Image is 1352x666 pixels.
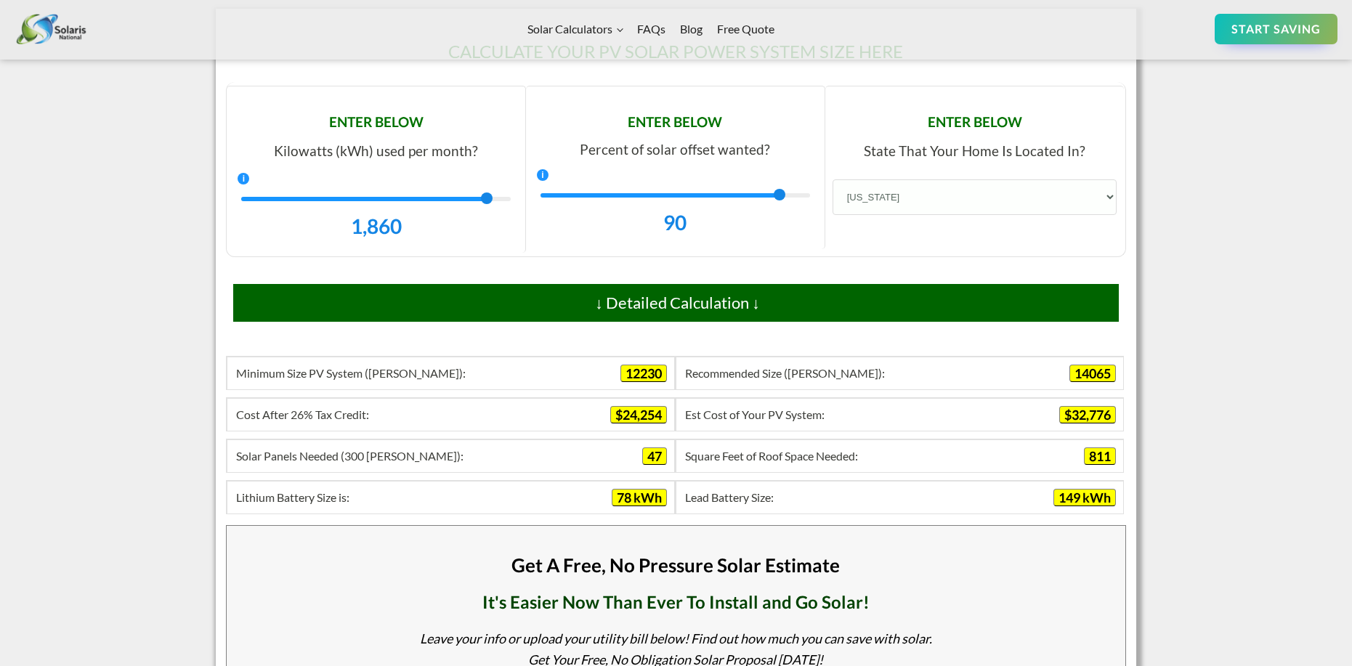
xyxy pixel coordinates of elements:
span: 14065 [1069,365,1116,382]
span: 47 [642,447,667,465]
a: FAQs [630,13,673,46]
span: Square Feet of Roof Space Needed [684,447,859,464]
p: Percent of solar offset wanted? [533,142,817,156]
a: Free Quote [710,13,782,46]
span: $24,254 [610,406,667,423]
p: ENTER BELOW [234,115,518,129]
h2: Calculate Your PV Solar Power System Size Here [226,43,1125,60]
span: 78 kWh [612,489,667,506]
span: ↓ Detailed Calculation ↓ [595,293,760,312]
span: Cost After 26% Tax Credit [235,406,371,423]
p: ENTER BELOW [833,115,1117,129]
a: START SAVING [1215,14,1337,45]
span: Lead Battery Size [684,489,775,505]
div: START SAVING [1231,19,1321,40]
span: Recommended Size ([PERSON_NAME]) [684,365,886,381]
a: Solar Calculators [520,13,630,46]
span: 811 [1084,447,1116,465]
span: It's Easier Now Than Ever To Install and Go Solar! [482,591,870,612]
span: $32,776 [1059,406,1116,423]
span: 12230 [620,365,667,382]
p: State That Your Home Is Located In? [833,142,1117,161]
img: Solaris National logo [15,7,87,51]
div: 1,860 [241,210,511,242]
div: 90 [541,206,810,238]
span: Solar Panels Needed (300 [PERSON_NAME]) [235,447,465,464]
span: Get A Free, No Pressure Solar Estimate [511,553,840,577]
span: Est Cost of Your PV System [684,406,826,423]
span: Minimum Size PV System ([PERSON_NAME]) [235,365,467,381]
span: 149 kWh [1053,489,1116,506]
a: Blog [673,13,710,46]
p: Kilowatts (kWh) used per month? [234,142,518,161]
p: ENTER BELOW [533,115,817,129]
span: Lithium Battery Size is [235,489,351,505]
